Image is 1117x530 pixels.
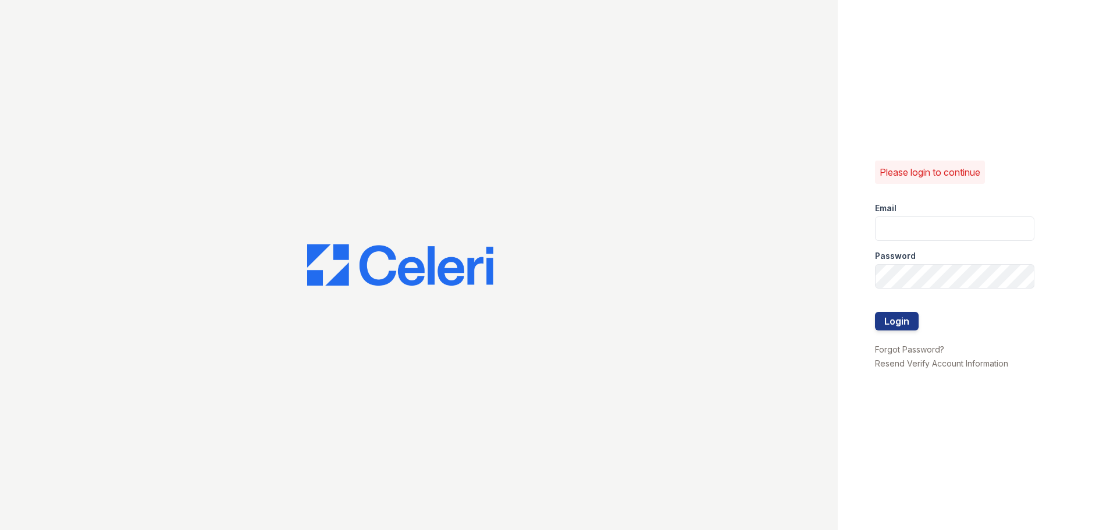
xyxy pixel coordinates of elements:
label: Email [875,202,897,214]
p: Please login to continue [880,165,980,179]
img: CE_Logo_Blue-a8612792a0a2168367f1c8372b55b34899dd931a85d93a1a3d3e32e68fde9ad4.png [307,244,493,286]
a: Resend Verify Account Information [875,358,1008,368]
a: Forgot Password? [875,344,944,354]
button: Login [875,312,919,330]
label: Password [875,250,916,262]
